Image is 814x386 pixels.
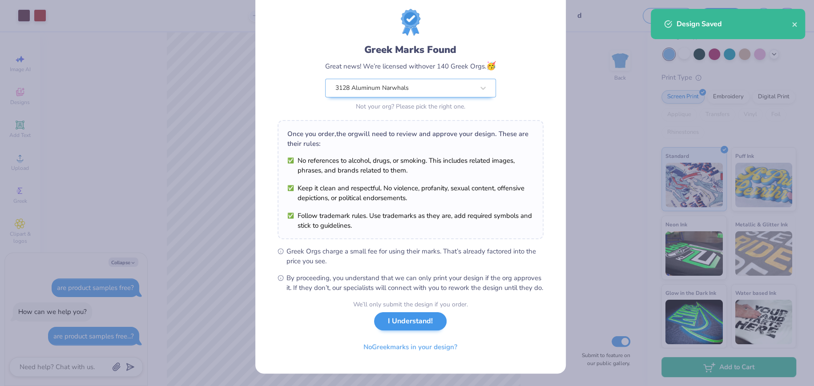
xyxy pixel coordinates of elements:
li: No references to alcohol, drugs, or smoking. This includes related images, phrases, and brands re... [287,156,534,175]
div: Great news! We’re licensed with over 140 Greek Orgs. [325,60,496,72]
img: license-marks-badge.png [401,9,420,36]
span: Greek Orgs charge a small fee for using their marks. That’s already factored into the price you see. [286,246,544,266]
div: We’ll only submit the design if you order. [353,300,468,309]
li: Keep it clean and respectful. No violence, profanity, sexual content, offensive depictions, or po... [287,183,534,203]
button: I Understand! [374,312,447,330]
div: Design Saved [677,19,792,29]
span: By proceeding, you understand that we can only print your design if the org approves it. If they ... [286,273,544,293]
button: NoGreekmarks in your design? [356,338,465,356]
li: Follow trademark rules. Use trademarks as they are, add required symbols and stick to guidelines. [287,211,534,230]
div: Once you order, the org will need to review and approve your design. These are their rules: [287,129,534,149]
span: 🥳 [486,60,496,71]
div: Not your org? Please pick the right one. [325,102,496,111]
button: close [792,19,798,29]
div: Greek Marks Found [325,43,496,57]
